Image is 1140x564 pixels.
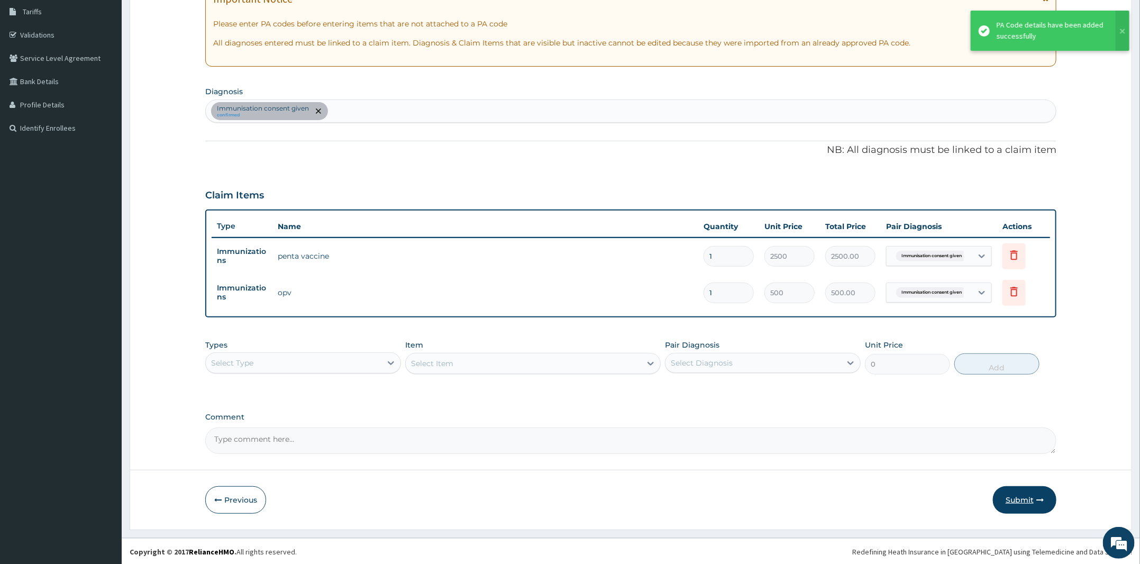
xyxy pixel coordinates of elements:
[130,547,236,557] strong: Copyright © 2017 .
[212,242,272,270] td: Immunizations
[997,20,1106,42] div: PA Code details have been added successfully
[213,38,1048,48] p: All diagnoses entered must be linked to a claim item. Diagnosis & Claim Items that are visible bu...
[852,547,1132,557] div: Redefining Heath Insurance in [GEOGRAPHIC_DATA] using Telemedicine and Data Science!
[55,59,178,73] div: Chat with us now
[211,358,253,368] div: Select Type
[993,486,1056,514] button: Submit
[820,216,881,237] th: Total Price
[665,340,719,350] label: Pair Diagnosis
[954,353,1039,375] button: Add
[405,340,423,350] label: Item
[205,86,243,97] label: Diagnosis
[896,251,967,261] span: Immunisation consent given
[881,216,997,237] th: Pair Diagnosis
[212,216,272,236] th: Type
[217,104,309,113] p: Immunisation consent given
[5,289,202,326] textarea: Type your message and hit 'Enter'
[205,413,1056,422] label: Comment
[205,486,266,514] button: Previous
[205,190,264,202] h3: Claim Items
[217,113,309,118] small: confirmed
[272,282,698,303] td: opv
[272,245,698,267] td: penta vaccine
[23,7,42,16] span: Tariffs
[759,216,820,237] th: Unit Price
[314,106,323,116] span: remove selection option
[997,216,1050,237] th: Actions
[212,278,272,307] td: Immunizations
[205,341,227,350] label: Types
[174,5,199,31] div: Minimize live chat window
[896,287,967,298] span: Immunisation consent given
[865,340,903,350] label: Unit Price
[20,53,43,79] img: d_794563401_company_1708531726252_794563401
[272,216,698,237] th: Name
[205,143,1056,157] p: NB: All diagnosis must be linked to a claim item
[189,547,234,557] a: RelianceHMO
[61,133,146,240] span: We're online!
[671,358,733,368] div: Select Diagnosis
[213,19,1048,29] p: Please enter PA codes before entering items that are not attached to a PA code
[698,216,759,237] th: Quantity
